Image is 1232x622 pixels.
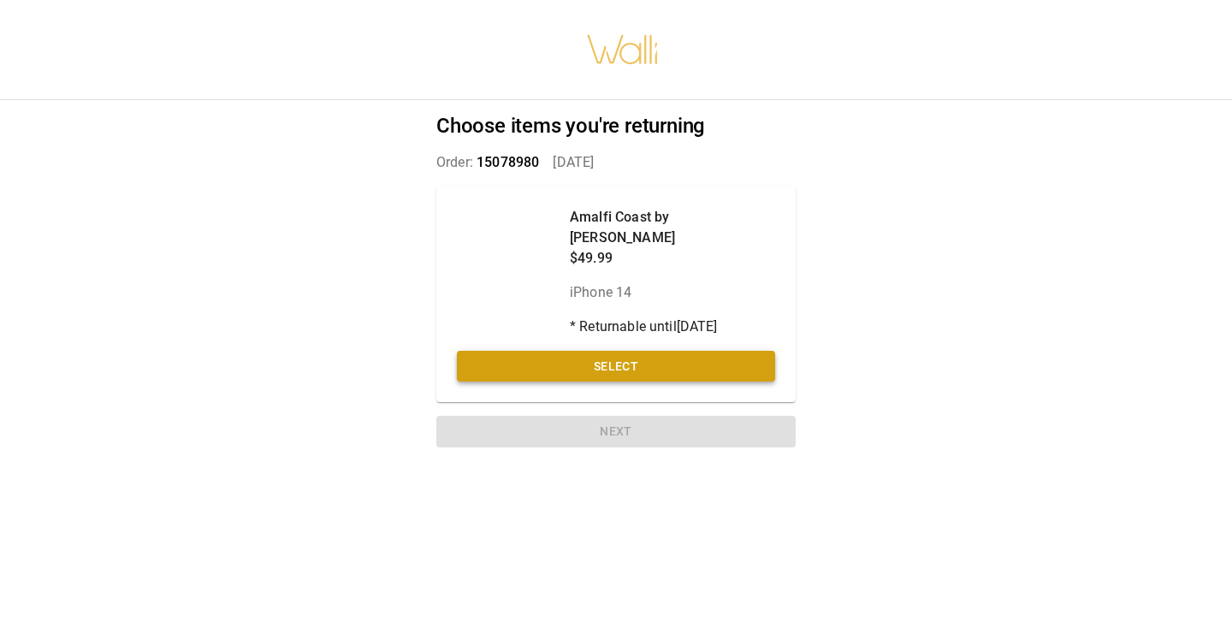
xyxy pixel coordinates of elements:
p: Order: [DATE] [436,152,796,173]
p: Amalfi Coast by [PERSON_NAME] [570,207,775,248]
p: $49.99 [570,248,775,269]
img: walli-inc.myshopify.com [586,13,660,86]
h2: Choose items you're returning [436,114,796,139]
button: Select [457,351,775,382]
span: 15078980 [477,154,539,170]
p: * Returnable until [DATE] [570,317,775,337]
p: iPhone 14 [570,282,775,303]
